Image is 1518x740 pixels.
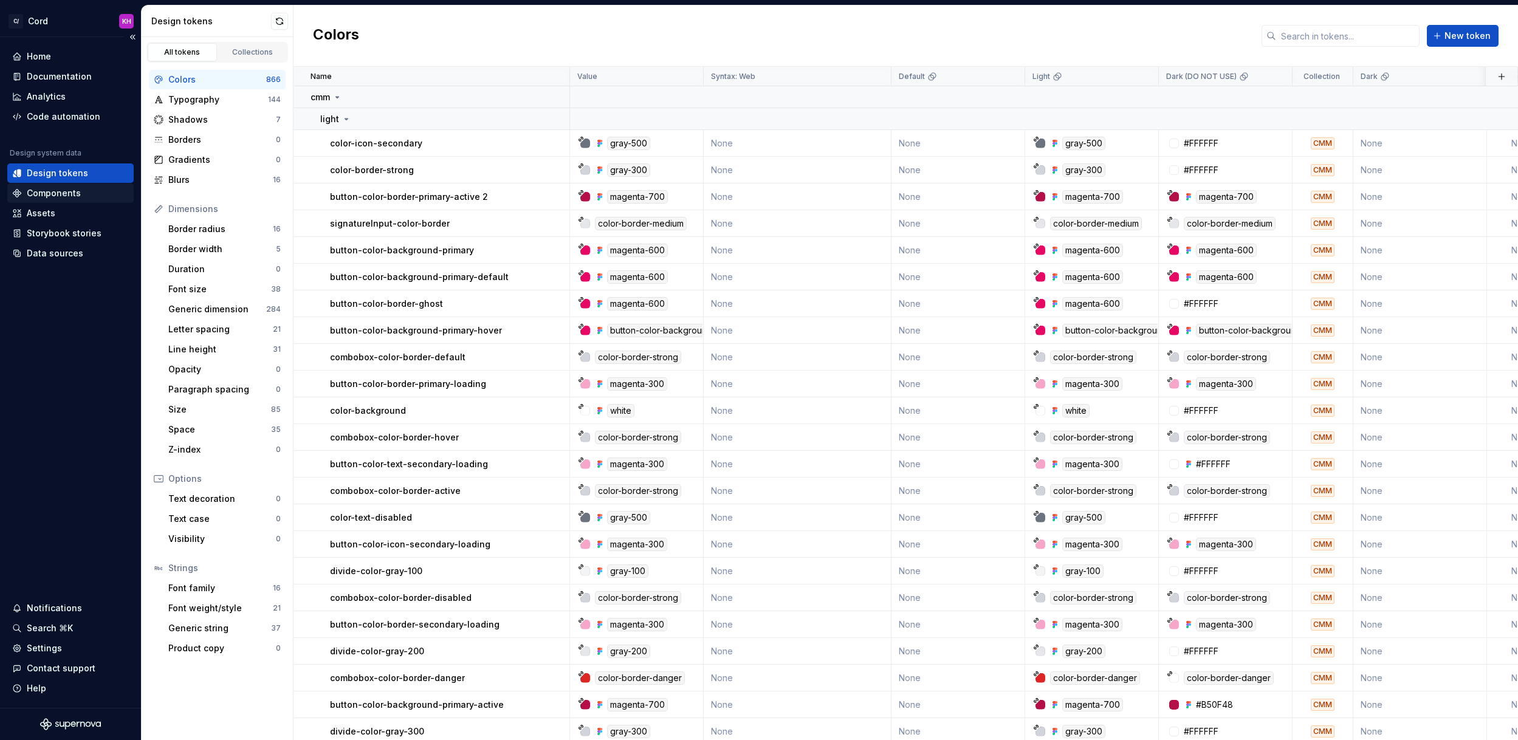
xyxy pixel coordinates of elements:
div: magenta-600 [1196,244,1257,257]
div: Paragraph spacing [168,383,276,396]
div: color-border-strong [1050,591,1136,605]
a: Shadows7 [149,110,286,129]
p: divide-color-gray-100 [330,565,422,577]
div: Visibility [168,533,276,545]
td: None [704,638,891,665]
div: #FFFFFF [1196,458,1231,470]
div: magenta-700 [607,190,668,204]
td: None [891,584,1025,611]
div: color-border-strong [595,431,681,444]
div: Assets [27,207,55,219]
div: magenta-600 [1196,270,1257,284]
div: magenta-300 [1062,377,1122,391]
p: button-color-border-secondary-loading [330,618,500,631]
td: None [1353,290,1487,317]
div: gray-500 [607,137,650,150]
td: None [1353,611,1487,638]
p: button-color-border-primary-loading [330,378,486,390]
td: None [891,478,1025,504]
a: Font family16 [163,578,286,598]
td: None [891,157,1025,183]
p: Value [577,72,597,81]
span: New token [1444,30,1491,42]
a: Opacity0 [163,360,286,379]
td: None [704,584,891,611]
td: None [1353,665,1487,691]
td: None [891,611,1025,638]
td: None [1353,317,1487,344]
td: None [891,638,1025,665]
p: button-color-background-primary-default [330,271,509,283]
td: None [704,264,891,290]
td: None [1353,584,1487,611]
a: Settings [7,639,134,658]
div: #FFFFFF [1184,405,1218,417]
div: 0 [276,494,281,504]
a: Space35 [163,420,286,439]
div: 0 [276,445,281,454]
div: Space [168,423,271,436]
div: magenta-300 [1196,618,1256,631]
div: Typography [168,94,268,106]
div: Border width [168,243,276,255]
a: Supernova Logo [40,718,101,730]
td: None [891,237,1025,264]
div: 0 [276,514,281,524]
div: gray-200 [1062,645,1105,658]
div: CMM [1311,485,1334,497]
div: color-border-strong [1184,484,1270,498]
td: None [891,665,1025,691]
a: Storybook stories [7,224,134,243]
div: magenta-300 [1196,538,1256,551]
div: magenta-600 [607,297,668,310]
td: None [1353,504,1487,531]
a: Product copy0 [163,639,286,658]
td: None [891,317,1025,344]
p: light [320,113,339,125]
div: color-border-danger [1050,671,1140,685]
a: Duration0 [163,259,286,279]
div: Line height [168,343,273,355]
td: None [1353,638,1487,665]
div: KH [122,16,131,26]
div: All tokens [152,47,213,57]
div: Data sources [27,247,83,259]
div: color-border-medium [595,217,687,230]
button: Search ⌘K [7,618,134,638]
p: color-icon-secondary [330,137,422,149]
div: 21 [273,324,281,334]
td: None [704,558,891,584]
div: 284 [266,304,281,314]
p: Light [1032,72,1050,81]
div: #FFFFFF [1184,298,1218,310]
a: Line height31 [163,340,286,359]
a: Generic dimension284 [163,300,286,319]
a: Code automation [7,107,134,126]
td: None [704,317,891,344]
p: button-color-icon-secondary-loading [330,538,490,550]
td: None [704,451,891,478]
td: None [891,264,1025,290]
div: magenta-600 [1062,244,1123,257]
div: CMM [1311,592,1334,604]
td: None [891,183,1025,210]
div: Gradients [168,154,276,166]
div: CMM [1311,378,1334,390]
div: Font weight/style [168,602,273,614]
div: 0 [276,643,281,653]
div: magenta-600 [607,244,668,257]
div: Strings [168,562,281,574]
div: button-color-background-primary-default [1196,324,1369,337]
a: Typography144 [149,90,286,109]
p: combobox-color-border-danger [330,672,465,684]
button: Notifications [7,598,134,618]
div: Dimensions [168,203,281,215]
td: None [704,344,891,371]
p: combobox-color-border-hover [330,431,459,444]
div: Size [168,403,271,416]
div: 0 [276,534,281,544]
a: Colors866 [149,70,286,89]
div: Contact support [27,662,95,674]
div: magenta-700 [1196,190,1257,204]
td: None [891,504,1025,531]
